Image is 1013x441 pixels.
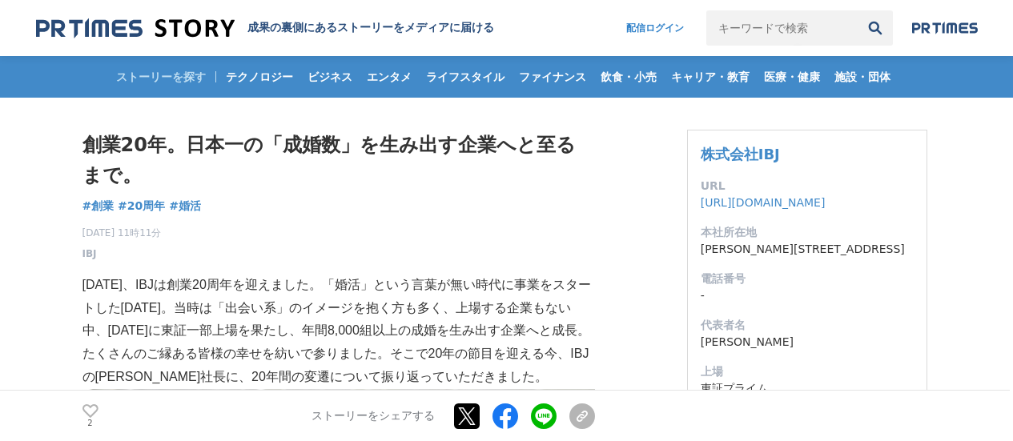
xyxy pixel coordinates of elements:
[513,70,593,84] span: ファイナンス
[665,70,756,84] span: キャリア・教育
[858,10,893,46] button: 検索
[701,196,826,209] a: [URL][DOMAIN_NAME]
[82,226,162,240] span: [DATE] 11時11分
[701,241,914,258] dd: [PERSON_NAME][STREET_ADDRESS]
[828,70,897,84] span: 施設・団体
[701,334,914,351] dd: [PERSON_NAME]
[701,363,914,380] dt: 上場
[219,70,299,84] span: テクノロジー
[665,56,756,98] a: キャリア・教育
[82,247,97,261] a: IBJ
[706,10,858,46] input: キーワードで検索
[169,198,201,214] a: #婚活
[82,198,115,214] a: #創業
[701,380,914,397] dd: 東証プライム
[758,70,826,84] span: 医療・健康
[247,21,494,35] h2: 成果の裏側にあるストーリーをメディアに届ける
[701,146,780,162] a: 株式会社IBJ
[82,274,595,389] p: [DATE]、IBJは創業20周年を迎えました。「婚活」という言葉が無い時代に事業をスタートした[DATE]。当時は「出会い系」のイメージを抱く方も多く、上場する企業もない中、[DATE]に東証...
[301,56,359,98] a: ビジネス
[169,198,201,213] span: #婚活
[594,70,663,84] span: 飲食・小売
[912,22,978,34] img: prtimes
[420,56,511,98] a: ライフスタイル
[701,178,914,194] dt: URL
[118,198,165,214] a: #20周年
[701,317,914,334] dt: 代表者名
[118,198,165,213] span: #20周年
[828,56,897,98] a: 施設・団体
[36,18,235,39] img: 成果の裏側にあるストーリーをメディアに届ける
[312,409,435,423] p: ストーリーをシェアする
[420,70,511,84] span: ライフスタイル
[360,70,418,84] span: エンタメ
[758,56,826,98] a: 医療・健康
[610,10,700,46] a: 配信ログイン
[82,198,115,213] span: #創業
[594,56,663,98] a: 飲食・小売
[513,56,593,98] a: ファイナンス
[82,130,595,191] h1: 創業20年。日本一の「成婚数」を生み出す企業へと至るまで。
[701,224,914,241] dt: 本社所在地
[82,419,98,427] p: 2
[701,271,914,287] dt: 電話番号
[301,70,359,84] span: ビジネス
[219,56,299,98] a: テクノロジー
[36,18,494,39] a: 成果の裏側にあるストーリーをメディアに届ける 成果の裏側にあるストーリーをメディアに届ける
[701,287,914,304] dd: -
[360,56,418,98] a: エンタメ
